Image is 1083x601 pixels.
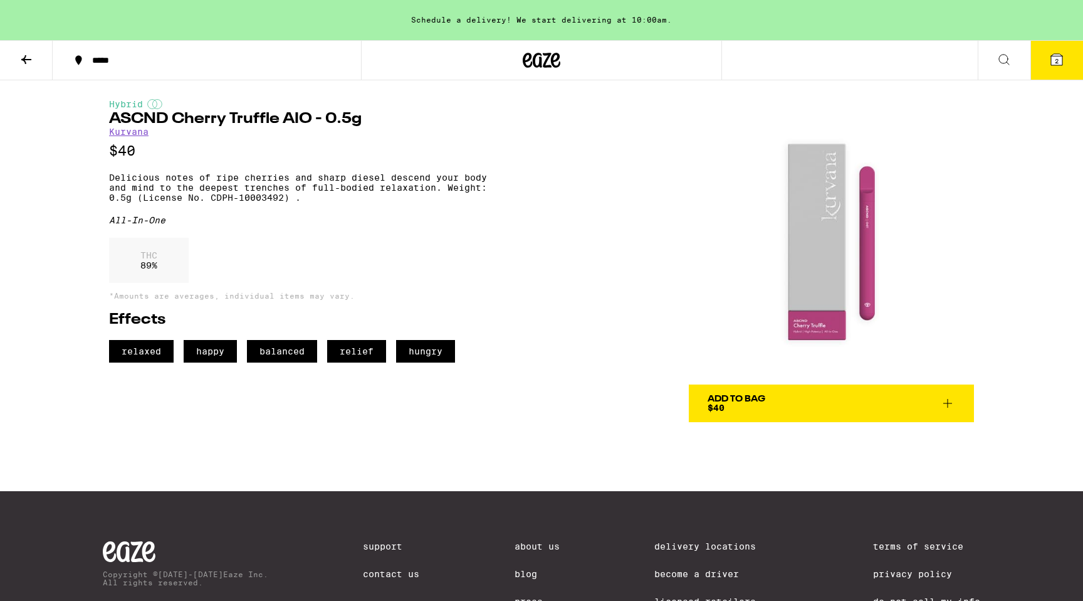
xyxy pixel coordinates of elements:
[109,173,498,203] p: Delicious notes of ripe cherries and sharp diesel descend your body and mind to the deepest trenc...
[109,340,174,363] span: relaxed
[654,541,778,551] a: Delivery Locations
[708,403,725,413] span: $40
[363,569,419,579] a: Contact Us
[109,127,149,137] a: Kurvana
[708,395,765,403] div: Add To Bag
[247,340,317,363] span: balanced
[1055,57,1059,65] span: 2
[873,541,980,551] a: Terms of Service
[396,340,455,363] span: hungry
[654,569,778,579] a: Become a Driver
[109,99,498,109] div: Hybrid
[184,340,237,363] span: happy
[147,99,162,109] img: hybridColor.svg
[515,541,560,551] a: About Us
[689,385,974,422] button: Add To Bag$40
[109,238,189,283] div: 89 %
[327,340,386,363] span: relief
[109,215,498,225] div: All-In-One
[689,99,974,385] img: Kurvana - ASCND Cherry Truffle AIO - 0.5g
[109,312,498,327] h2: Effects
[363,541,419,551] a: Support
[515,569,560,579] a: Blog
[109,292,498,300] p: *Amounts are averages, individual items may vary.
[103,570,268,587] p: Copyright © [DATE]-[DATE] Eaze Inc. All rights reserved.
[140,250,157,260] p: THC
[873,569,980,579] a: Privacy Policy
[1030,41,1083,80] button: 2
[109,143,498,159] p: $40
[109,112,498,127] h1: ASCND Cherry Truffle AIO - 0.5g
